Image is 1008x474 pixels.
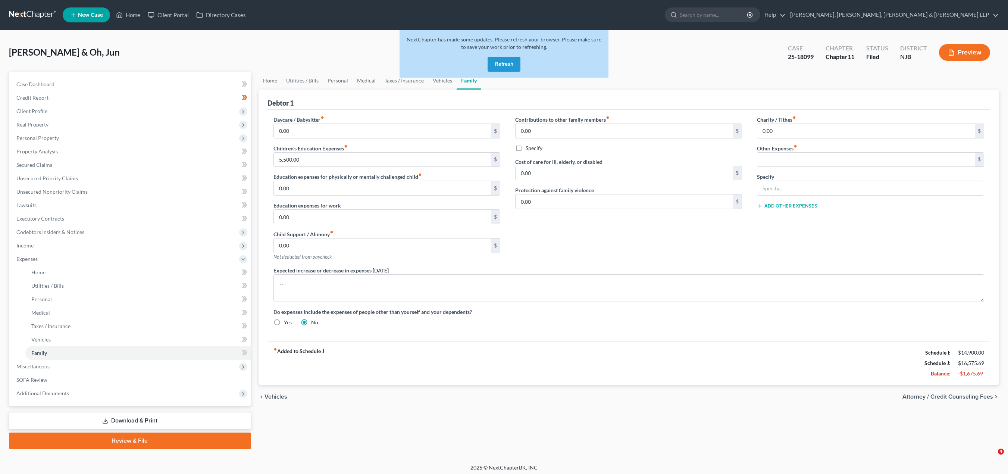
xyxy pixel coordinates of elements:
div: $16,575.69 [958,359,984,367]
div: Chapter [826,53,854,61]
div: $ [733,124,742,138]
span: Client Profile [16,108,47,114]
i: fiber_manual_record [330,230,334,234]
div: Chapter [826,44,854,53]
a: SOFA Review [10,373,251,387]
input: -- [516,166,733,180]
div: District [900,44,927,53]
label: Contributions to other family members [515,116,610,124]
input: -- [274,124,491,138]
div: -$1,675.69 [958,370,984,377]
a: Vehicles [25,333,251,346]
label: Protection against family violence [515,186,594,194]
span: Vehicles [264,394,287,400]
span: Executory Contracts [16,215,64,222]
label: Education expenses for work [273,202,341,209]
a: Review & File [9,433,251,449]
div: $ [733,194,742,209]
span: New Case [78,12,103,18]
span: Miscellaneous [16,363,50,369]
a: Medical [353,72,380,90]
button: chevron_left Vehicles [259,394,287,400]
label: Charity / Tithes [757,116,796,124]
label: Yes [284,319,292,326]
span: Income [16,242,34,249]
a: Secured Claims [10,158,251,172]
label: No [311,319,318,326]
a: Unsecured Nonpriority Claims [10,185,251,199]
span: Property Analysis [16,148,58,155]
div: NJB [900,53,927,61]
span: 4 [998,449,1004,455]
span: Family [31,350,47,356]
span: Utilities / Bills [31,283,64,289]
span: Attorney / Credit Counseling Fees [902,394,993,400]
input: -- [274,210,491,224]
div: $ [491,124,500,138]
strong: Added to Schedule J [273,347,324,379]
div: Case [788,44,814,53]
a: Personal [323,72,353,90]
a: Case Dashboard [10,78,251,91]
span: [PERSON_NAME] & Oh, Jun [9,47,120,57]
i: chevron_right [993,394,999,400]
a: Help [761,8,786,22]
a: Utilities / Bills [25,279,251,293]
a: Personal [25,293,251,306]
label: Daycare / Babysitter [273,116,324,124]
i: fiber_manual_record [606,116,610,119]
span: Personal [31,296,52,302]
button: Attorney / Credit Counseling Fees chevron_right [902,394,999,400]
strong: Schedule J: [924,360,951,366]
div: Filed [866,53,888,61]
label: Specify [757,173,774,181]
label: Specify [526,144,542,152]
button: Refresh [488,57,520,72]
span: SOFA Review [16,377,47,383]
input: -- [274,153,491,167]
span: Unsecured Priority Claims [16,175,78,181]
div: $ [975,124,984,138]
div: $ [491,238,500,253]
div: Debtor 1 [267,99,294,107]
a: Executory Contracts [10,212,251,225]
div: $ [491,153,500,167]
input: -- [516,124,733,138]
a: Home [259,72,282,90]
a: Taxes / Insurance [25,319,251,333]
span: Home [31,269,46,275]
span: Additional Documents [16,390,69,396]
span: Personal Property [16,135,59,141]
div: $ [491,210,500,224]
iframe: Intercom live chat [983,449,1001,467]
input: Specify... [757,181,983,195]
a: Property Analysis [10,145,251,158]
label: Other Expenses [757,144,797,152]
i: fiber_manual_record [320,116,324,119]
button: Preview [939,44,990,61]
a: Medical [25,306,251,319]
span: Real Property [16,121,48,128]
span: Medical [31,309,50,316]
i: fiber_manual_record [793,144,797,148]
label: Education expenses for physically or mentally challenged child [273,173,422,181]
span: Codebtors Insiders & Notices [16,229,84,235]
span: 11 [848,53,854,60]
button: Add Other Expenses [757,203,817,209]
i: fiber_manual_record [344,144,348,148]
i: fiber_manual_record [273,347,277,351]
input: -- [274,238,491,253]
span: Vehicles [31,336,51,343]
i: fiber_manual_record [418,173,422,177]
a: Taxes / Insurance [380,72,428,90]
div: $ [491,181,500,195]
span: Case Dashboard [16,81,54,87]
a: Home [25,266,251,279]
div: Status [866,44,888,53]
i: fiber_manual_record [792,116,796,119]
a: Unsecured Priority Claims [10,172,251,185]
span: Lawsuits [16,202,37,208]
span: Not deducted from paycheck [273,254,332,260]
span: Secured Claims [16,162,52,168]
a: Home [112,8,144,22]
